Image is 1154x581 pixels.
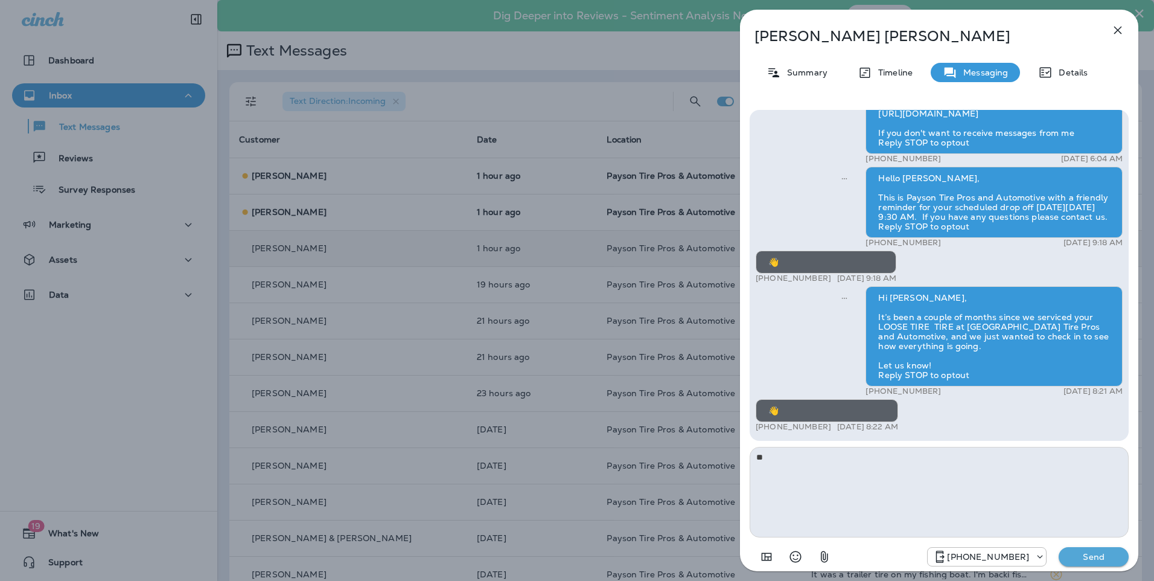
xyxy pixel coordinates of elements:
[754,545,779,569] button: Add in a premade template
[865,167,1123,238] div: Hello [PERSON_NAME], This is Payson Tire Pros and Automotive with a friendly reminder for your sc...
[872,68,913,77] p: Timeline
[928,550,1046,564] div: +1 (928) 260-4498
[754,28,1084,45] p: [PERSON_NAME] [PERSON_NAME]
[756,251,896,274] div: 👋
[841,172,847,183] span: Sent
[1061,154,1123,164] p: [DATE] 6:04 AM
[1063,387,1123,396] p: [DATE] 8:21 AM
[781,68,827,77] p: Summary
[957,68,1008,77] p: Messaging
[756,422,831,432] p: [PHONE_NUMBER]
[783,545,808,569] button: Select an emoji
[947,552,1029,562] p: [PHONE_NUMBER]
[1053,68,1088,77] p: Details
[1059,547,1129,567] button: Send
[1068,551,1119,562] p: Send
[865,286,1123,387] div: Hi [PERSON_NAME], It’s been a couple of months since we serviced your LOOSE TIRE TIRE at [GEOGRAP...
[837,422,898,432] p: [DATE] 8:22 AM
[837,274,896,283] p: [DATE] 9:18 AM
[865,154,941,164] p: [PHONE_NUMBER]
[756,399,898,422] div: 👋
[756,274,831,283] p: [PHONE_NUMBER]
[1063,238,1123,248] p: [DATE] 9:18 AM
[865,238,941,248] p: [PHONE_NUMBER]
[841,292,847,303] span: Sent
[865,387,941,396] p: [PHONE_NUMBER]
